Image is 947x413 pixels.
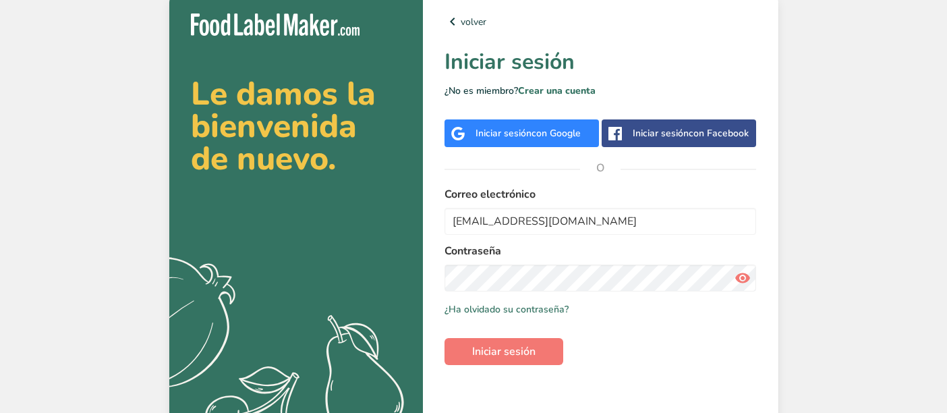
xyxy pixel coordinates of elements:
[689,127,749,140] span: con Facebook
[191,78,401,175] h2: Le damos la bienvenida de nuevo.
[444,84,757,98] p: ¿No es miembro?
[580,148,621,188] span: O
[444,13,757,30] a: volver
[444,46,757,78] h1: Iniciar sesión
[444,338,563,365] button: Iniciar sesión
[532,127,581,140] span: con Google
[633,126,749,140] div: Iniciar sesión
[444,302,569,316] a: ¿Ha olvidado su contraseña?
[472,343,536,360] span: Iniciar sesión
[191,13,360,36] img: Food Label Maker
[518,84,596,97] a: Crear una cuenta
[444,186,757,202] label: Correo electrónico
[476,126,581,140] div: Iniciar sesión
[444,208,757,235] input: Introduzca su correo electrónico
[444,243,757,259] label: Contraseña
